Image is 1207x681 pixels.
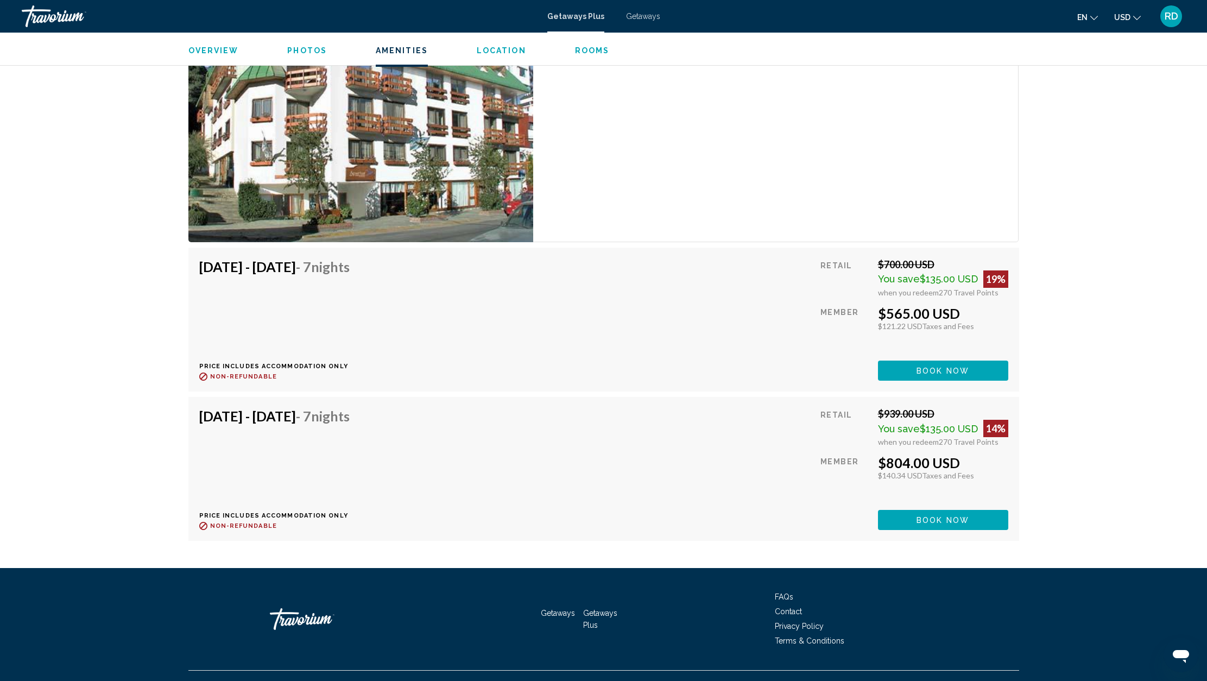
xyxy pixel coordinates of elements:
[878,510,1008,530] button: Book now
[820,408,869,446] div: Retail
[376,46,428,55] button: Amenities
[775,607,802,616] a: Contact
[820,305,869,352] div: Member
[199,408,350,424] h4: [DATE] - [DATE]
[547,12,604,21] a: Getaways Plus
[1157,5,1185,28] button: User Menu
[311,258,350,275] span: Nights
[1114,9,1141,25] button: Change currency
[920,273,978,285] span: $135.00 USD
[1164,638,1198,672] iframe: Button to launch messaging window
[287,46,327,55] button: Photos
[878,321,1008,331] div: $121.22 USD
[296,408,350,424] span: - 7
[878,423,920,434] span: You save
[210,373,277,380] span: Non-refundable
[917,367,969,375] span: Book now
[1077,9,1098,25] button: Change language
[983,420,1008,437] div: 14%
[878,288,939,297] span: when you redeem
[1165,11,1178,22] span: RD
[878,258,1008,270] div: $700.00 USD
[878,471,1008,480] div: $140.34 USD
[199,512,358,519] p: Price includes accommodation only
[878,437,939,446] span: when you redeem
[775,592,793,601] a: FAQs
[210,522,277,529] span: Non-refundable
[878,273,920,285] span: You save
[775,636,844,645] a: Terms & Conditions
[820,258,869,297] div: Retail
[922,321,974,331] span: Taxes and Fees
[477,46,526,55] button: Location
[1114,13,1130,22] span: USD
[296,258,350,275] span: - 7
[583,609,617,629] a: Getaways Plus
[1077,13,1088,22] span: en
[188,46,239,55] button: Overview
[541,609,575,617] a: Getaways
[199,258,350,275] h4: [DATE] - [DATE]
[983,270,1008,288] div: 19%
[575,46,610,55] button: Rooms
[922,471,974,480] span: Taxes and Fees
[939,437,999,446] span: 270 Travel Points
[939,288,999,297] span: 270 Travel Points
[878,305,1008,321] div: $565.00 USD
[920,423,978,434] span: $135.00 USD
[626,12,660,21] a: Getaways
[270,603,378,635] a: Travorium
[22,5,536,27] a: Travorium
[311,408,350,424] span: Nights
[878,455,1008,471] div: $804.00 USD
[199,363,358,370] p: Price includes accommodation only
[775,622,824,630] a: Privacy Policy
[820,455,869,502] div: Member
[917,516,969,525] span: Book now
[878,361,1008,381] button: Book now
[878,408,1008,420] div: $939.00 USD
